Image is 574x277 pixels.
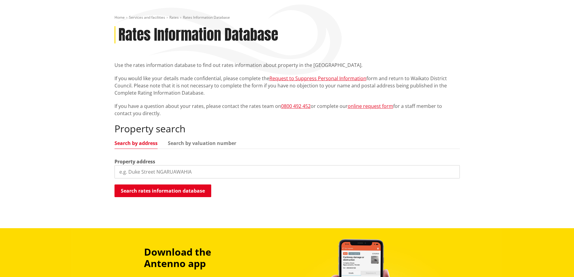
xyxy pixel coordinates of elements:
[169,15,179,20] a: Rates
[114,15,125,20] a: Home
[114,184,211,197] button: Search rates information database
[114,102,460,117] p: If you have a question about your rates, please contact the rates team on or complete our for a s...
[114,15,460,20] nav: breadcrumb
[183,15,230,20] span: Rates Information Database
[546,252,568,273] iframe: Messenger Launcher
[114,141,158,146] a: Search by address
[144,246,253,269] h3: Download the Antenno app
[129,15,165,20] a: Services and facilities
[118,26,278,44] h1: Rates Information Database
[114,61,460,69] p: Use the rates information database to find out rates information about property in the [GEOGRAPHI...
[168,141,236,146] a: Search by valuation number
[281,103,311,109] a: 0800 492 452
[114,158,155,165] label: Property address
[348,103,393,109] a: online request form
[269,75,366,82] a: Request to Suppress Personal Information
[114,75,460,96] p: If you would like your details made confidential, please complete the form and return to Waikato ...
[114,165,460,178] input: e.g. Duke Street NGARUAWAHIA
[114,123,460,134] h2: Property search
